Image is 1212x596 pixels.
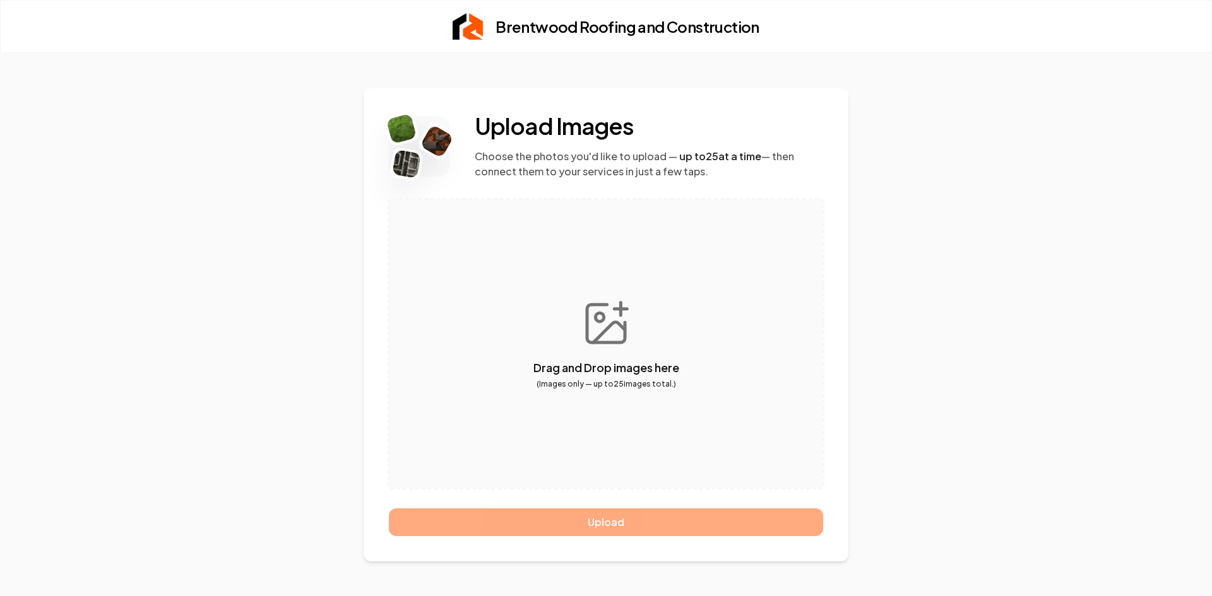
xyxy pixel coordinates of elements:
img: Rebolt Logo [392,149,421,178]
img: Rebolt Logo [386,113,417,144]
h2: Upload Images [475,114,823,139]
img: Rebolt Logo [453,13,483,40]
p: Choose the photos you'd like to upload — — then connect them to your services in just a few taps. [475,149,823,179]
h2: Brentwood Roofing and Construction [496,16,759,37]
img: Rebolt Logo [420,124,454,158]
span: up to 25 at a time [679,149,761,163]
